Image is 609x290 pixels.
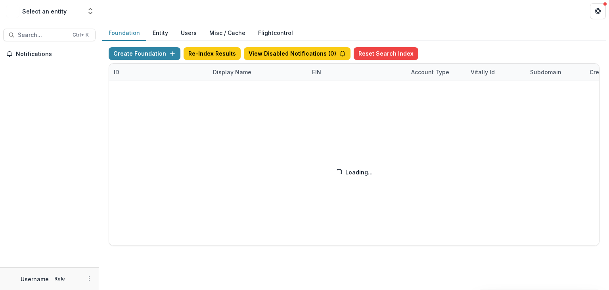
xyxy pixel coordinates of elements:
[16,51,92,58] span: Notifications
[22,7,67,15] div: Select an entity
[3,48,96,60] button: Notifications
[3,29,96,41] button: Search...
[85,3,96,19] button: Open entity switcher
[84,274,94,284] button: More
[102,25,146,41] button: Foundation
[590,3,606,19] button: Get Help
[52,275,67,282] p: Role
[146,25,174,41] button: Entity
[203,25,252,41] button: Misc / Cache
[258,29,293,37] a: Flightcontrol
[174,25,203,41] button: Users
[21,275,49,283] p: Username
[18,32,68,39] span: Search...
[71,31,90,39] div: Ctrl + K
